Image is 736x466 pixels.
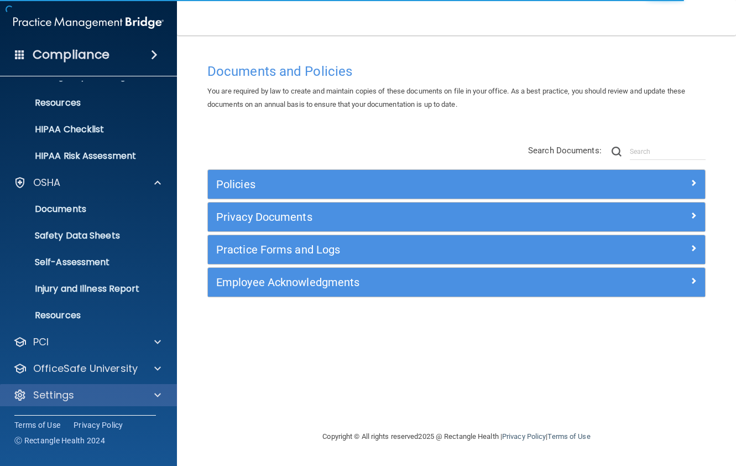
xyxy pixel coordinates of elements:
a: Privacy Documents [216,208,697,226]
a: Settings [13,389,161,402]
a: OfficeSafe University [13,362,161,375]
a: OSHA [13,176,161,189]
a: Terms of Use [14,420,60,431]
span: You are required by law to create and maintain copies of these documents on file in your office. ... [207,87,685,108]
a: Employee Acknowledgments [216,273,697,291]
p: OfficeSafe University [33,362,138,375]
p: Resources [7,310,158,321]
p: Documents [7,204,158,215]
span: Ⓒ Rectangle Health 2024 [14,435,105,446]
h4: Documents and Policies [207,64,706,79]
a: Terms of Use [547,432,590,441]
p: HIPAA Checklist [7,124,158,135]
h5: Practice Forms and Logs [216,244,572,256]
a: Privacy Policy [74,420,123,431]
p: Self-Assessment [7,257,158,268]
img: ic-search.3b580494.png [612,147,622,157]
a: Policies [216,175,697,193]
h4: Compliance [33,47,109,63]
p: OSHA [33,176,61,189]
p: HIPAA Risk Assessment [7,151,158,162]
p: Settings [33,389,74,402]
div: Copyright © All rights reserved 2025 @ Rectangle Health | | [255,419,659,454]
span: Search Documents: [528,146,602,156]
a: Practice Forms and Logs [216,241,697,258]
input: Search [630,143,706,160]
a: Privacy Policy [502,432,546,441]
img: PMB logo [13,12,164,34]
p: Resources [7,97,158,108]
h5: Privacy Documents [216,211,572,223]
p: Emergency Planning [7,71,158,82]
p: Safety Data Sheets [7,230,158,241]
h5: Employee Acknowledgments [216,276,572,288]
h5: Policies [216,178,572,190]
p: Injury and Illness Report [7,283,158,294]
p: PCI [33,335,49,349]
a: PCI [13,335,161,349]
